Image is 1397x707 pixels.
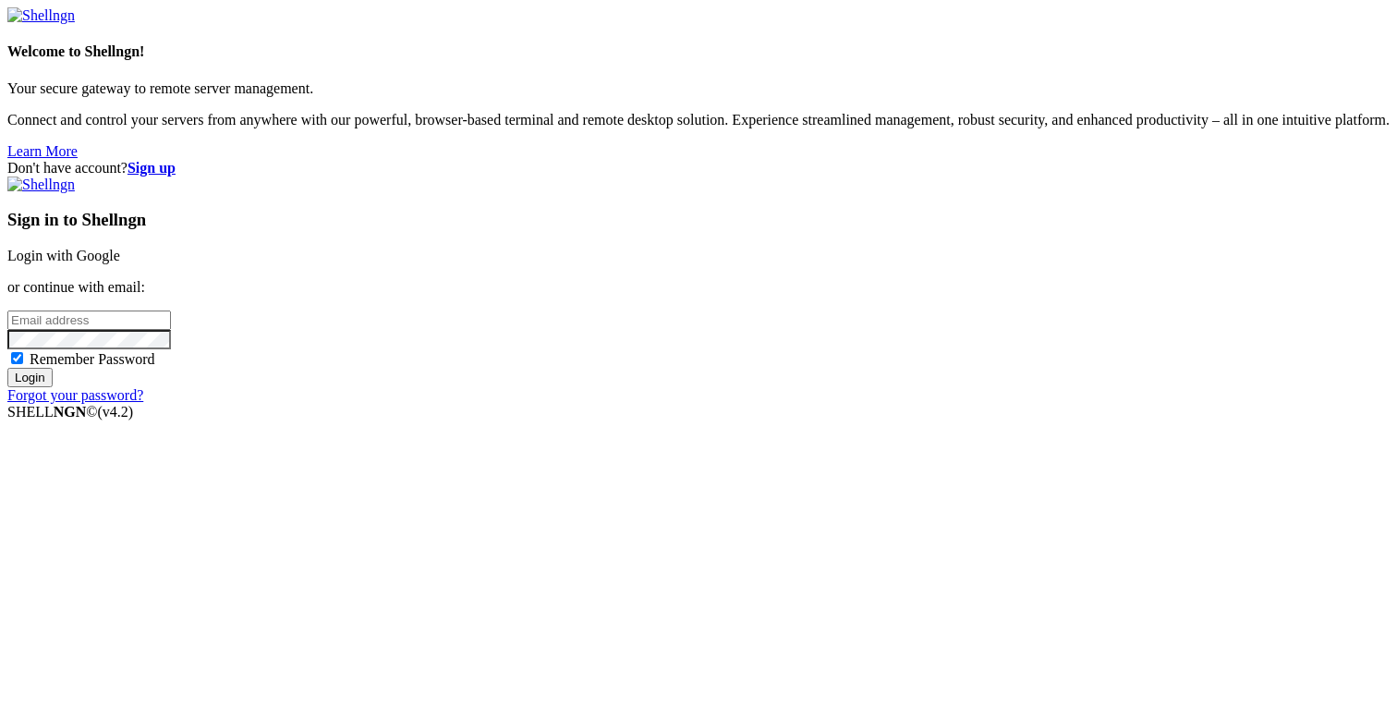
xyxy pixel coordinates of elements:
[54,404,87,420] b: NGN
[7,112,1390,128] p: Connect and control your servers from anywhere with our powerful, browser-based terminal and remo...
[7,80,1390,97] p: Your secure gateway to remote server management.
[7,368,53,387] input: Login
[7,143,78,159] a: Learn More
[7,160,1390,177] div: Don't have account?
[7,43,1390,60] h4: Welcome to Shellngn!
[7,279,1390,296] p: or continue with email:
[7,177,75,193] img: Shellngn
[128,160,176,176] a: Sign up
[30,351,155,367] span: Remember Password
[7,210,1390,230] h3: Sign in to Shellngn
[11,352,23,364] input: Remember Password
[7,311,171,330] input: Email address
[7,387,143,403] a: Forgot your password?
[7,248,120,263] a: Login with Google
[7,404,133,420] span: SHELL ©
[98,404,134,420] span: 4.2.0
[7,7,75,24] img: Shellngn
